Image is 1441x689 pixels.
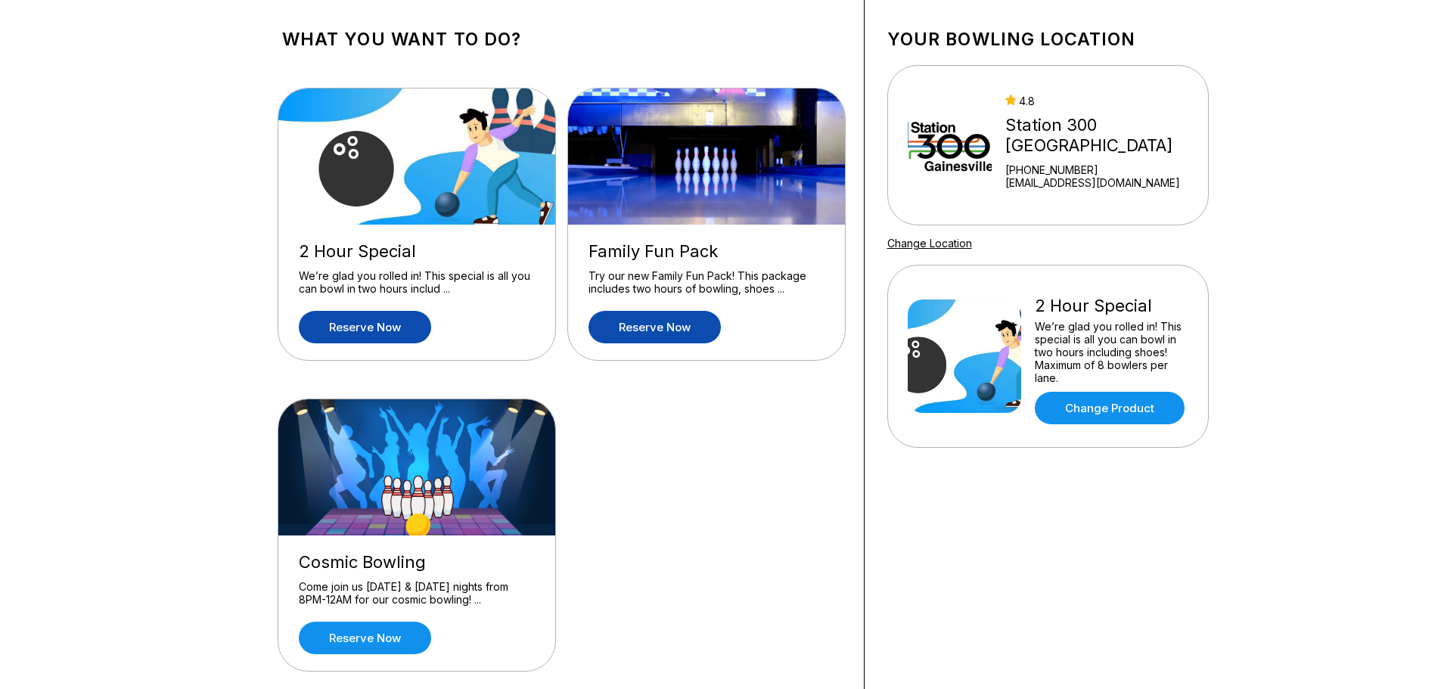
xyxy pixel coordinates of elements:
[589,269,825,296] div: Try our new Family Fun Pack! This package includes two hours of bowling, shoes ...
[1005,95,1201,107] div: 4.8
[299,622,431,654] a: Reserve now
[299,269,535,296] div: We’re glad you rolled in! This special is all you can bowl in two hours includ ...
[278,399,557,535] img: Cosmic Bowling
[887,237,972,250] a: Change Location
[1005,176,1201,189] a: [EMAIL_ADDRESS][DOMAIN_NAME]
[299,241,535,262] div: 2 Hour Special
[589,311,721,343] a: Reserve now
[299,311,431,343] a: Reserve now
[1005,115,1201,156] div: Station 300 [GEOGRAPHIC_DATA]
[299,580,535,607] div: Come join us [DATE] & [DATE] nights from 8PM-12AM for our cosmic bowling! ...
[908,88,992,202] img: Station 300 Gainesville
[568,88,846,225] img: Family Fun Pack
[1035,320,1188,384] div: We’re glad you rolled in! This special is all you can bowl in two hours including shoes! Maximum ...
[282,29,841,50] h1: What you want to do?
[589,241,825,262] div: Family Fun Pack
[1005,163,1201,176] div: [PHONE_NUMBER]
[278,88,557,225] img: 2 Hour Special
[908,299,1021,413] img: 2 Hour Special
[1035,296,1188,316] div: 2 Hour Special
[299,552,535,573] div: Cosmic Bowling
[887,29,1209,50] h1: Your bowling location
[1035,392,1185,424] a: Change Product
